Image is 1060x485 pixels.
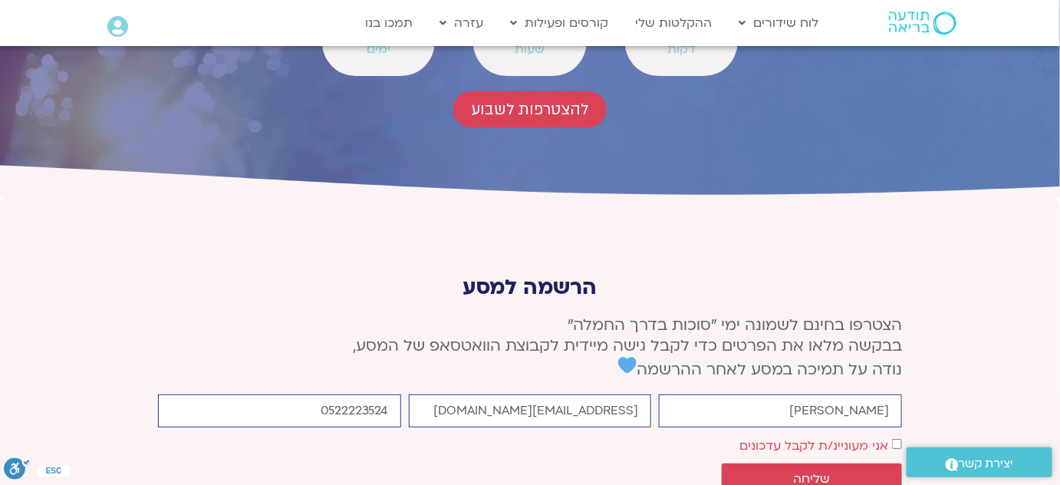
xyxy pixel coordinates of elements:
[628,8,720,38] a: ההקלטות שלי
[618,356,637,374] img: 💙
[158,315,902,380] p: הצטרפו בחינם לשמונה ימי ״סוכות בדרך החמלה״
[618,359,902,380] span: נודה על תמיכה במסע לאחר ההרשמה
[433,8,492,38] a: עזרה
[358,8,421,38] a: תמכו בנו
[739,437,888,454] label: אני מעוניינ/ת לקבל עדכונים
[353,335,902,356] span: בבקשה מלאו את הפרטים כדי לקבל גישה מיידית לקבוצת הוואטסאפ של המסע,
[493,42,566,56] span: שעות
[158,394,401,427] input: מותר להשתמש רק במספרים ותווי טלפון (#, -, *, וכו').
[158,275,902,299] p: הרשמה למסע
[409,394,652,427] input: אימייל
[342,42,415,56] span: ימים
[472,101,588,118] span: להצטרפות לשבוע
[907,447,1052,477] a: יצירת קשר
[453,91,607,127] a: להצטרפות לשבוע
[732,8,827,38] a: לוח שידורים
[659,394,902,427] input: שם פרטי
[645,42,718,56] span: דקות
[889,12,956,35] img: תודעה בריאה
[503,8,617,38] a: קורסים ופעילות
[959,454,1014,474] span: יצירת קשר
